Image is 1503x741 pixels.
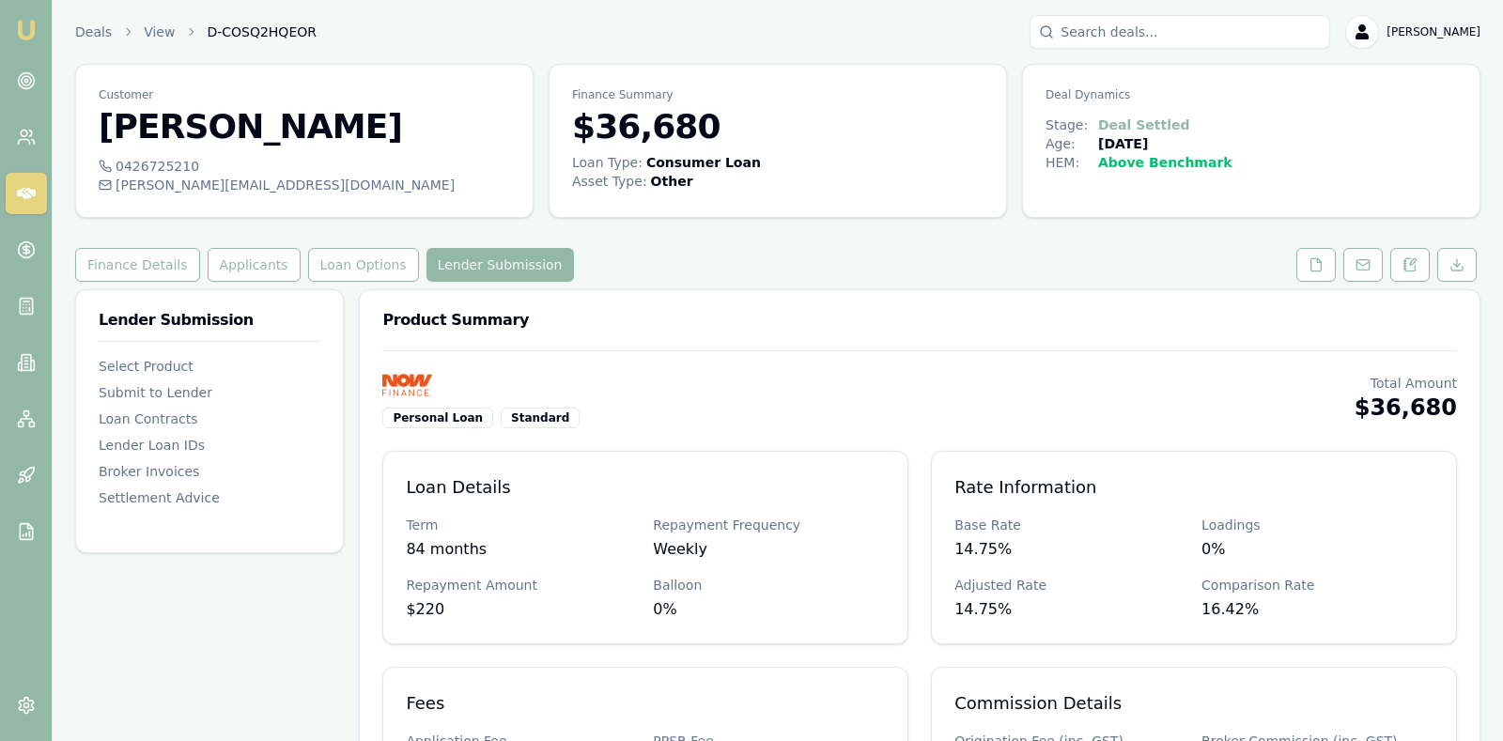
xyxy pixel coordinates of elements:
div: Above Benchmark [1098,153,1232,172]
div: Term [406,516,638,534]
h3: Lender Submission [99,313,320,328]
div: Asset Type : [572,172,647,191]
h3: Commission Details [954,690,1433,717]
button: Lender Submission [426,248,574,282]
h3: Loan Details [406,474,885,501]
a: Loan Options [304,248,423,282]
a: Finance Details [75,248,204,282]
nav: breadcrumb [75,23,317,41]
span: [PERSON_NAME] [1387,24,1480,39]
p: Deal Dynamics [1046,87,1457,102]
div: Broker Invoices [99,462,320,481]
div: Loadings [1201,516,1433,534]
div: [PERSON_NAME][EMAIL_ADDRESS][DOMAIN_NAME] [99,176,510,194]
div: Balloon [653,576,885,594]
div: Weekly [653,538,885,561]
a: Deals [75,23,112,41]
div: Other [651,172,693,191]
div: 16.42% [1201,598,1433,621]
div: 0% [1201,538,1433,561]
h3: Fees [406,690,885,717]
div: HEM: [1046,153,1098,172]
div: 84 months [406,538,638,561]
div: 0426725210 [99,157,510,176]
div: Base Rate [954,516,1186,534]
h3: [PERSON_NAME] [99,108,510,146]
div: Lender Loan IDs [99,436,320,455]
div: 14.75% [954,538,1186,561]
div: Deal Settled [1098,116,1190,134]
a: View [144,23,175,41]
div: Adjusted Rate [954,576,1186,594]
img: emu-icon-u.png [15,19,38,41]
div: Loan Type: [572,153,643,172]
div: Comparison Rate [1201,576,1433,594]
div: 0% [653,598,885,621]
h3: $36,680 [572,108,984,146]
div: Settlement Advice [99,488,320,507]
div: $36,680 [1355,393,1457,423]
button: Finance Details [75,248,200,282]
div: Repayment Frequency [653,516,885,534]
a: Applicants [204,248,304,282]
p: Customer [99,87,510,102]
h3: Rate Information [954,474,1433,501]
div: Repayment Amount [406,576,638,594]
img: NOW Finance [382,374,431,396]
div: Age: [1046,134,1098,153]
button: Loan Options [308,248,419,282]
div: Select Product [99,357,320,376]
div: 14.75% [954,598,1186,621]
div: Personal Loan [382,408,493,428]
button: Applicants [208,248,301,282]
div: Standard [501,408,580,428]
a: Lender Submission [423,248,578,282]
div: Loan Contracts [99,409,320,428]
div: Total Amount [1355,374,1457,393]
span: D-COSQ2HQEOR [207,23,317,41]
div: Stage: [1046,116,1098,134]
p: Finance Summary [572,87,984,102]
h3: Product Summary [382,313,1457,328]
div: $220 [406,598,638,621]
div: Consumer Loan [646,153,761,172]
input: Search deals [1030,15,1330,49]
div: [DATE] [1098,134,1148,153]
div: Submit to Lender [99,383,320,402]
